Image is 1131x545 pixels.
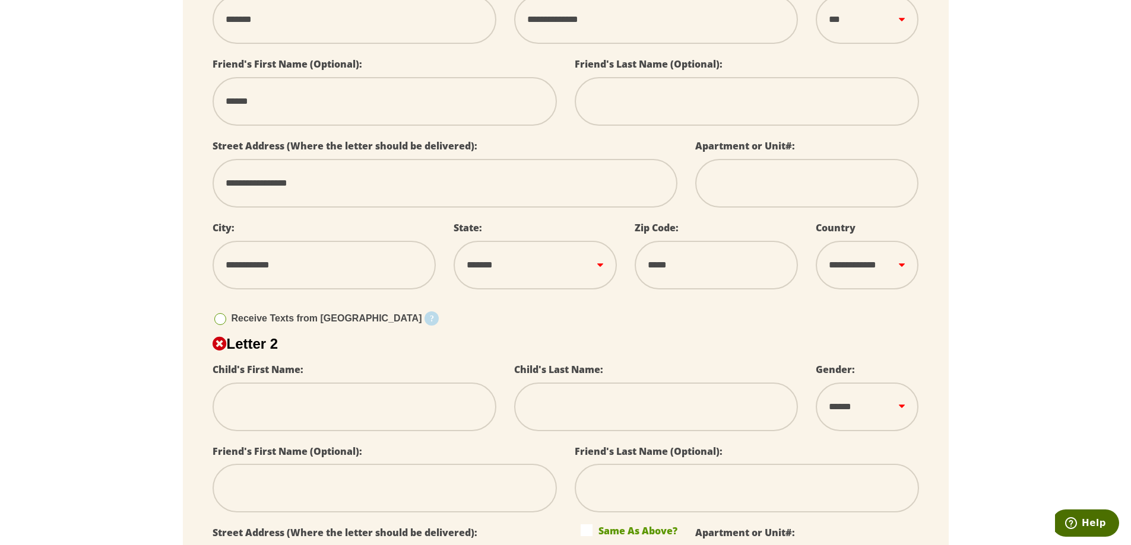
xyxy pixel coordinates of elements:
[635,221,679,234] label: Zip Code:
[816,221,856,234] label: Country
[213,363,303,376] label: Child's First Name:
[514,363,603,376] label: Child's Last Name:
[213,445,362,458] label: Friend's First Name (Optional):
[695,139,795,152] label: Apartment or Unit#:
[695,526,795,539] label: Apartment or Unit#:
[454,221,482,234] label: State:
[575,445,723,458] label: Friend's Last Name (Optional):
[816,363,855,376] label: Gender:
[575,58,723,71] label: Friend's Last Name (Optional):
[232,313,422,323] span: Receive Texts from [GEOGRAPHIC_DATA]
[1055,509,1119,539] iframe: Opens a widget where you can find more information
[213,58,362,71] label: Friend's First Name (Optional):
[213,139,477,152] label: Street Address (Where the letter should be delivered):
[213,336,919,352] h2: Letter 2
[213,526,477,539] label: Street Address (Where the letter should be delivered):
[581,524,677,536] label: Same As Above?
[213,221,235,234] label: City:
